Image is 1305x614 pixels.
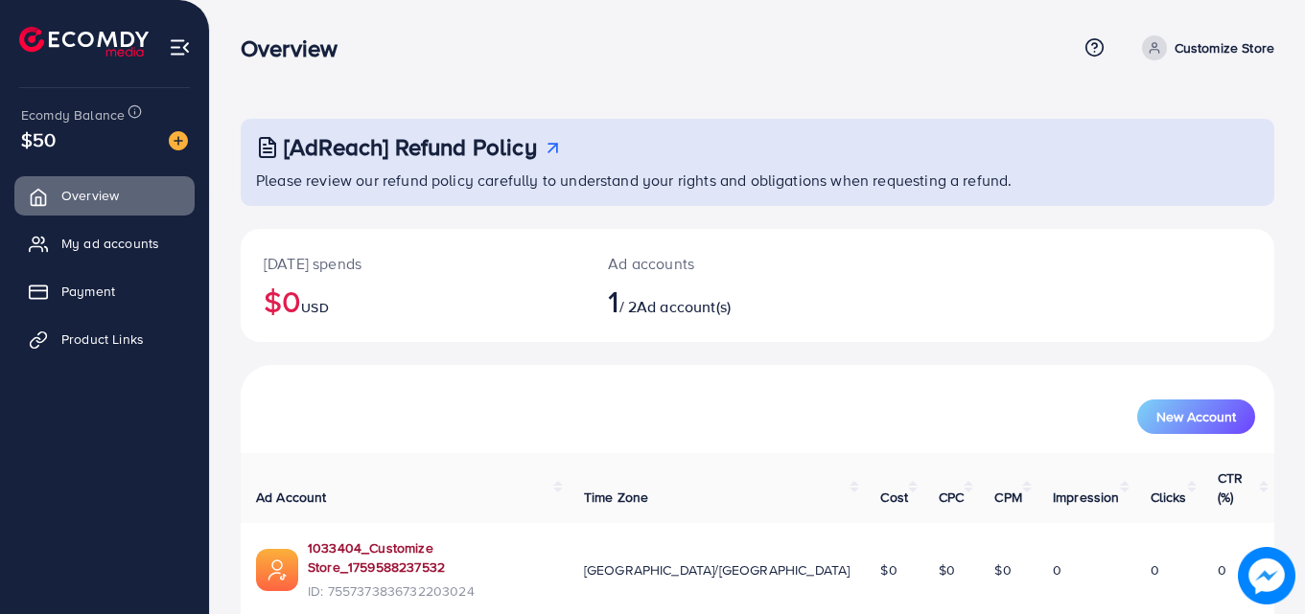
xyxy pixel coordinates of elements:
[1156,410,1236,423] span: New Account
[61,186,119,205] span: Overview
[637,296,731,317] span: Ad account(s)
[1151,488,1187,507] span: Clicks
[14,272,195,310] a: Payment
[21,105,125,125] span: Ecomdy Balance
[1053,488,1120,507] span: Impression
[19,27,149,57] img: logo
[608,252,821,275] p: Ad accounts
[169,131,188,150] img: image
[264,283,562,319] h2: $0
[21,125,56,153] span: $50
[1053,560,1061,580] span: 0
[1218,468,1243,507] span: CTR (%)
[1134,35,1274,60] a: Customize Store
[256,549,298,591] img: ic-ads-acc.e4c84228.svg
[256,169,1263,192] p: Please review our refund policy carefully to understand your rights and obligations when requesti...
[14,224,195,262] a: My ad accounts
[939,560,955,580] span: $0
[939,488,964,507] span: CPC
[256,488,327,507] span: Ad Account
[584,560,851,580] span: [GEOGRAPHIC_DATA]/[GEOGRAPHIC_DATA]
[1175,36,1274,59] p: Customize Store
[308,581,553,601] span: ID: 7557373836732203024
[308,538,553,578] a: 1033404_Customize Store_1759588237532
[608,279,618,323] span: 1
[241,34,353,62] h3: Overview
[994,488,1021,507] span: CPM
[14,176,195,215] a: Overview
[880,560,897,580] span: $0
[61,282,115,301] span: Payment
[61,330,144,349] span: Product Links
[264,252,562,275] p: [DATE] spends
[301,298,328,317] span: USD
[1238,547,1295,604] img: image
[14,320,195,358] a: Product Links
[1137,399,1255,434] button: New Account
[284,133,537,161] h3: [AdReach] Refund Policy
[880,488,908,507] span: Cost
[1218,560,1226,580] span: 0
[994,560,1011,580] span: $0
[584,488,648,507] span: Time Zone
[1151,560,1159,580] span: 0
[169,36,191,58] img: menu
[61,234,159,253] span: My ad accounts
[608,283,821,319] h2: / 2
